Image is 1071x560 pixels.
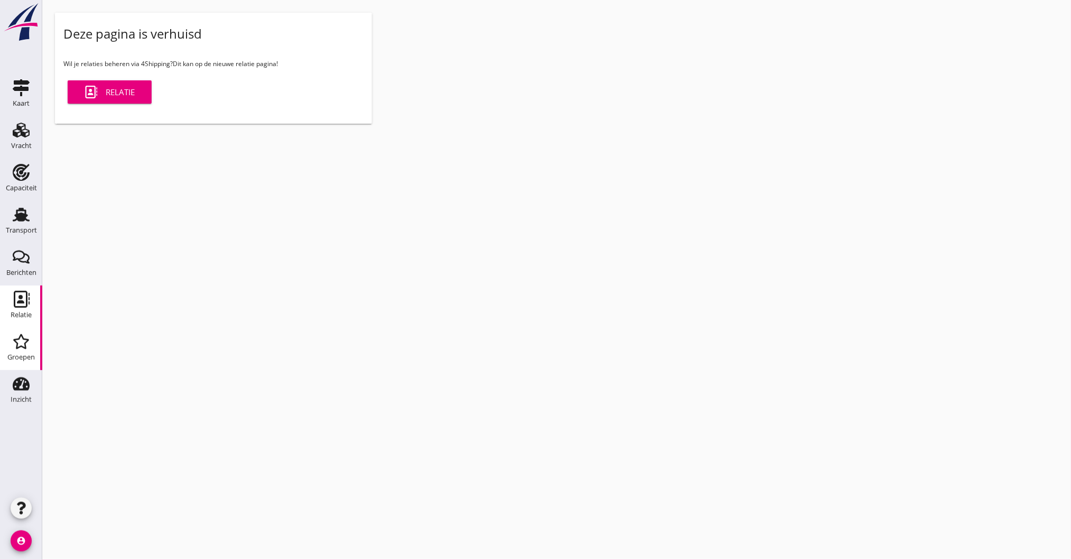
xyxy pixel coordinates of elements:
div: Capaciteit [6,185,37,191]
div: Relatie [11,311,32,318]
div: Groepen [7,354,35,361]
i: account_circle [11,530,32,552]
span: Wil je relaties beheren via 4Shipping? [63,59,173,68]
a: Relatie [68,80,152,104]
img: logo-small.a267ee39.svg [2,3,40,42]
div: Berichten [6,269,36,276]
div: Kaart [13,100,30,107]
div: Deze pagina is verhuisd [63,25,202,42]
div: Relatie [85,86,135,98]
div: Transport [6,227,37,234]
div: Inzicht [11,396,32,403]
div: Vracht [11,142,32,149]
span: Dit kan op de nieuwe relatie pagina! [173,59,278,68]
